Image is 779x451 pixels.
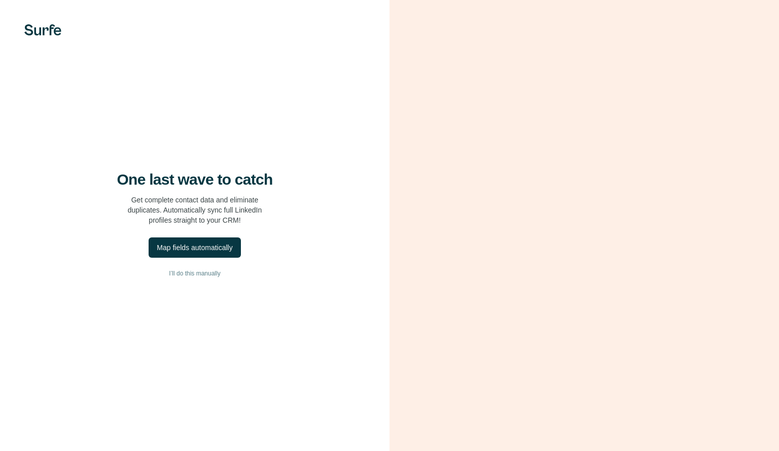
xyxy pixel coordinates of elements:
span: I’ll do this manually [169,269,220,278]
button: Map fields automatically [149,237,240,258]
img: Surfe's logo [24,24,61,36]
button: I’ll do this manually [20,266,369,281]
h4: One last wave to catch [117,170,273,189]
p: Get complete contact data and eliminate duplicates. Automatically sync full LinkedIn profiles str... [128,195,262,225]
div: Map fields automatically [157,242,232,253]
